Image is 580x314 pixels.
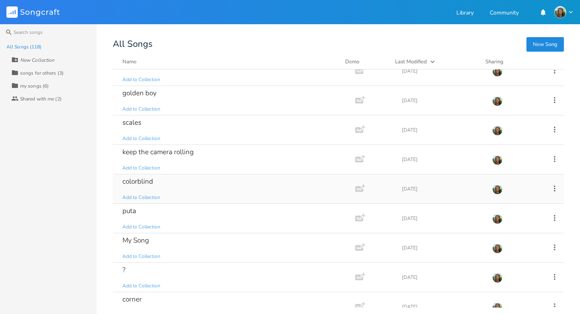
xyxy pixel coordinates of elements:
span: Add to Collection [122,194,160,201]
img: Olivia Burnette [492,125,503,136]
div: ? [122,266,125,273]
div: songs for others (3) [20,71,64,75]
a: Community [490,10,519,17]
img: Olivia Burnette [492,66,503,77]
div: [DATE] [402,275,483,280]
div: puta [122,207,136,214]
div: New Collection [20,58,54,63]
img: Olivia Burnette [554,6,566,18]
div: Shared with me (2) [20,96,62,101]
span: Add to Collection [122,135,160,142]
div: golden boy [122,90,157,96]
div: [DATE] [402,216,483,221]
div: My Song [122,237,149,244]
img: Olivia Burnette [492,214,503,224]
div: Sharing [485,58,534,66]
img: Olivia Burnette [492,184,503,195]
div: colorblind [122,178,153,185]
button: New Song [526,37,564,52]
img: Olivia Burnette [492,302,503,312]
div: scales [122,119,141,126]
img: Olivia Burnette [492,272,503,283]
div: [DATE] [402,69,483,73]
span: Add to Collection [122,224,160,230]
span: Add to Collection [122,283,160,289]
div: All Songs [113,40,564,48]
div: Name [122,58,137,65]
div: Demo [345,58,385,66]
span: Add to Collection [122,106,160,113]
a: Library [456,10,474,17]
span: Add to Collection [122,165,160,172]
div: [DATE] [402,304,483,309]
img: Olivia Burnette [492,243,503,253]
div: Last Modified [395,58,427,65]
div: my songs (6) [20,84,49,88]
div: keep the camera rolling [122,149,194,155]
div: corner [122,296,142,303]
div: [DATE] [402,98,483,103]
div: [DATE] [402,245,483,250]
button: Last Modified [395,58,476,66]
span: Add to Collection [122,76,160,83]
div: [DATE] [402,128,483,132]
div: All Songs (118) [6,44,42,49]
img: Olivia Burnette [492,96,503,106]
span: Add to Collection [122,253,160,260]
img: Olivia Burnette [492,155,503,165]
div: [DATE] [402,157,483,162]
div: [DATE] [402,186,483,191]
button: Name [122,58,336,66]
